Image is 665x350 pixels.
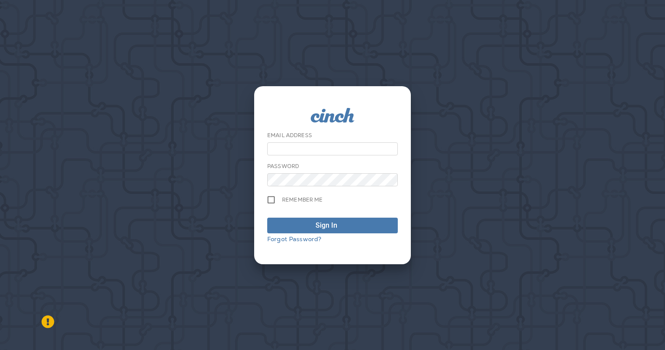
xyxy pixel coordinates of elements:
[267,218,398,233] button: Sign In
[267,235,321,243] a: Forgot Password?
[267,163,299,170] label: Password
[267,132,312,139] label: Email Address
[282,196,323,203] span: Remember me
[316,220,337,231] div: Sign In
